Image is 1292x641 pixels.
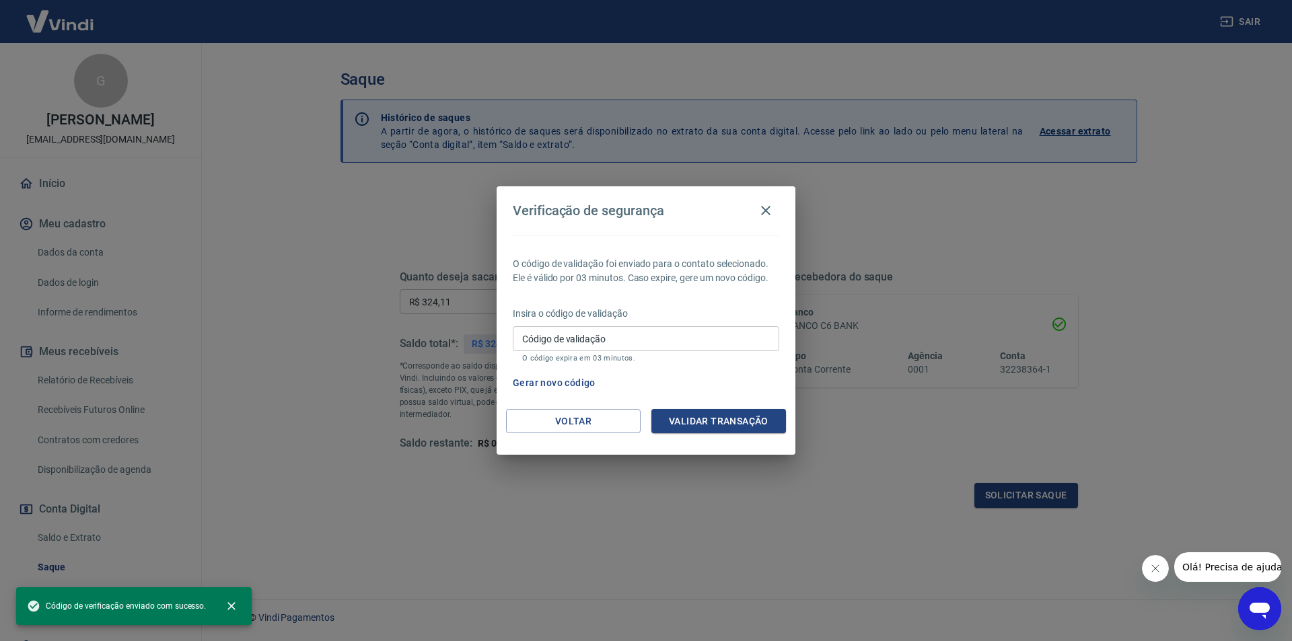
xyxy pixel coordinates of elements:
span: Olá! Precisa de ajuda? [8,9,113,20]
iframe: Fechar mensagem [1142,555,1169,582]
iframe: Botão para abrir a janela de mensagens [1238,587,1281,630]
iframe: Mensagem da empresa [1174,552,1281,582]
h4: Verificação de segurança [513,202,664,219]
button: Validar transação [651,409,786,434]
span: Código de verificação enviado com sucesso. [27,599,206,613]
button: close [217,591,246,621]
p: O código expira em 03 minutos. [522,354,770,363]
button: Gerar novo código [507,371,601,395]
p: Insira o código de validação [513,307,779,321]
p: O código de validação foi enviado para o contato selecionado. Ele é válido por 03 minutos. Caso e... [513,257,779,285]
button: Voltar [506,409,641,434]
